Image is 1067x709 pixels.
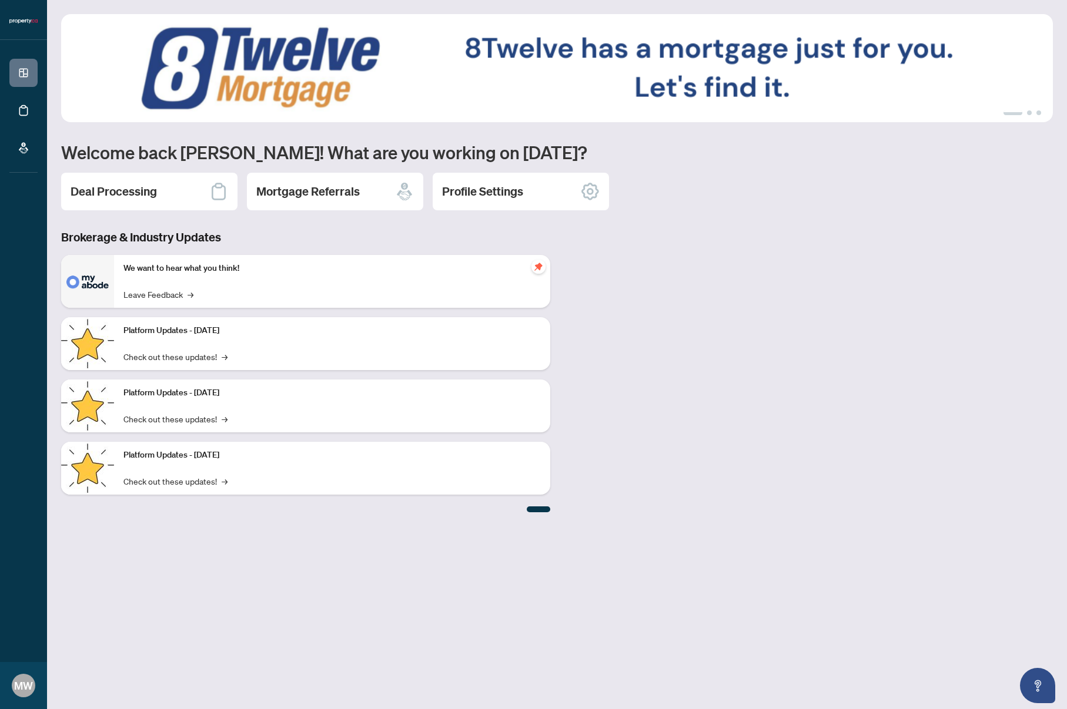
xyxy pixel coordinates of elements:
[188,288,193,301] span: →
[123,449,541,462] p: Platform Updates - [DATE]
[71,183,157,200] h2: Deal Processing
[123,262,541,275] p: We want to hear what you think!
[61,14,1053,122] img: Slide 0
[123,324,541,337] p: Platform Updates - [DATE]
[61,442,114,495] img: Platform Updates - June 23, 2025
[61,255,114,308] img: We want to hear what you think!
[14,677,33,694] span: MW
[222,412,228,425] span: →
[123,387,541,399] p: Platform Updates - [DATE]
[61,379,114,432] img: Platform Updates - July 8, 2025
[123,350,228,363] a: Check out these updates!→
[123,288,193,301] a: Leave Feedback→
[442,183,523,200] h2: Profile Settings
[222,475,228,488] span: →
[531,260,546,274] span: pushpin
[9,18,38,25] img: logo
[1004,110,1022,115] button: 1
[256,183,360,200] h2: Mortgage Referrals
[1020,668,1055,703] button: Open asap
[123,412,228,425] a: Check out these updates!→
[1036,110,1041,115] button: 3
[222,350,228,363] span: →
[61,317,114,370] img: Platform Updates - July 21, 2025
[61,141,1053,163] h1: Welcome back [PERSON_NAME]! What are you working on [DATE]?
[123,475,228,488] a: Check out these updates!→
[1027,110,1032,115] button: 2
[61,229,550,246] h3: Brokerage & Industry Updates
